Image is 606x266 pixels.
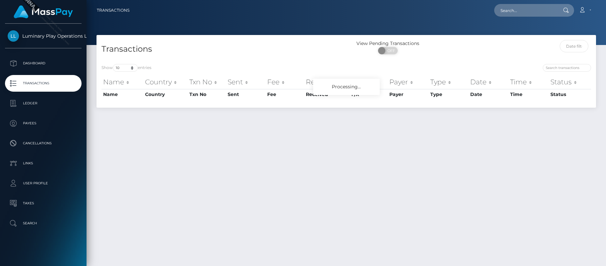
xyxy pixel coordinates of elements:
[5,33,82,39] span: Luminary Play Operations Limited
[304,75,350,89] th: Received
[5,55,82,72] a: Dashboard
[5,95,82,112] a: Ledger
[8,138,79,148] p: Cancellations
[469,89,509,100] th: Date
[266,89,304,100] th: Fee
[226,89,266,100] th: Sent
[429,75,469,89] th: Type
[8,78,79,88] p: Transactions
[469,75,509,89] th: Date
[429,89,469,100] th: Type
[313,79,380,95] div: Processing...
[5,175,82,192] a: User Profile
[113,64,138,72] select: Showentries
[101,43,341,55] h4: Transactions
[5,115,82,132] a: Payees
[350,75,388,89] th: F/X
[8,98,79,108] p: Ledger
[346,40,430,47] div: View Pending Transactions
[101,89,143,100] th: Name
[508,75,549,89] th: Time
[188,75,226,89] th: Txn No
[226,75,266,89] th: Sent
[494,4,557,17] input: Search...
[188,89,226,100] th: Txn No
[101,75,143,89] th: Name
[8,58,79,68] p: Dashboard
[549,89,591,100] th: Status
[101,64,151,72] label: Show entries
[5,155,82,172] a: Links
[143,75,188,89] th: Country
[8,30,19,42] img: Luminary Play Operations Limited
[549,75,591,89] th: Status
[5,135,82,152] a: Cancellations
[8,198,79,208] p: Taxes
[5,215,82,232] a: Search
[97,3,129,17] a: Transactions
[388,75,429,89] th: Payer
[14,5,73,18] img: MassPay Logo
[8,118,79,128] p: Payees
[304,89,350,100] th: Received
[8,178,79,188] p: User Profile
[508,89,549,100] th: Time
[266,75,304,89] th: Fee
[8,218,79,228] p: Search
[560,40,588,52] input: Date filter
[543,64,591,72] input: Search transactions
[382,47,398,54] span: OFF
[8,158,79,168] p: Links
[5,75,82,92] a: Transactions
[143,89,188,100] th: Country
[5,195,82,212] a: Taxes
[388,89,429,100] th: Payer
